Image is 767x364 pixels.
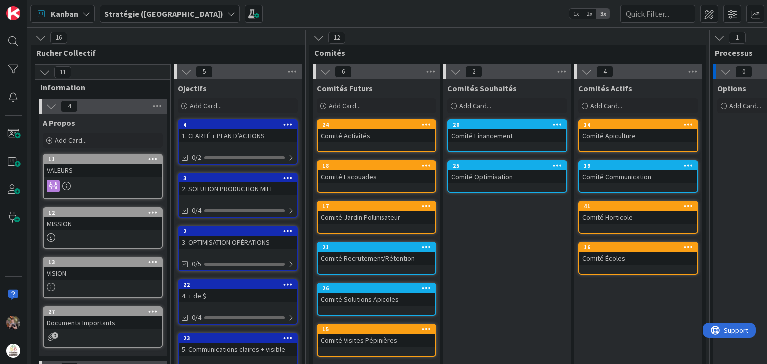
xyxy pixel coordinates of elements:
div: 3 [179,174,297,182]
a: 41Comité Horticole [578,201,698,234]
div: 23 [183,335,297,342]
span: Add Card... [190,101,222,110]
div: 26 [318,284,435,293]
a: 21Comité Recrutement/Rétention [317,242,436,275]
span: Rucher Collectif [36,48,293,58]
div: 3 [183,175,297,182]
span: Add Card... [459,101,491,110]
a: 24Comité Activités [317,119,436,152]
div: 24Comité Activités [318,120,435,142]
div: 22 [183,281,297,288]
span: 0/5 [192,259,201,269]
div: 1. CLARTÉ + PLAN D’ACTIONS [179,129,297,142]
div: 27 [44,307,162,316]
span: 0/4 [192,205,201,216]
div: 13VISION [44,258,162,280]
div: Comité Horticole [579,211,697,224]
span: 4 [61,100,78,112]
div: 23. OPTIMISATION OPÉRATIONS [179,227,297,249]
span: 2 [465,66,482,78]
span: 1 [729,32,746,44]
div: 25 [448,161,566,170]
img: FD [6,316,20,330]
span: 0/2 [192,152,201,163]
div: MISSION [44,217,162,230]
div: 24 [322,121,435,128]
div: Comité Écoles [579,252,697,265]
div: 13 [44,258,162,267]
div: 17 [318,202,435,211]
div: 18 [322,162,435,169]
span: 6 [335,66,352,78]
input: Quick Filter... [620,5,695,23]
span: 2x [583,9,596,19]
div: 41 [579,202,697,211]
div: 12 [44,208,162,217]
img: avatar [6,344,20,358]
img: Visit kanbanzone.com [6,6,20,20]
span: 0/4 [192,312,201,323]
div: 19 [579,161,697,170]
div: 26Comité Solutions Apicoles [318,284,435,306]
a: 15Comité Visites Pépinières [317,324,436,357]
b: Stratégie ([GEOGRAPHIC_DATA]) [104,9,223,19]
span: Comités Futurs [317,83,373,93]
div: 13 [48,259,162,266]
span: 0 [735,66,752,78]
div: Comité Escouades [318,170,435,183]
span: 3x [596,9,610,19]
a: 16Comité Écoles [578,242,698,275]
div: 24 [318,120,435,129]
div: 2 [183,228,297,235]
div: Comité Jardin Pollinisateur [318,211,435,224]
span: Add Card... [329,101,361,110]
div: 21 [318,243,435,252]
a: 20Comité Financement [447,119,567,152]
div: 4. + de $ [179,289,297,302]
div: 235. Communications claires + visible [179,334,297,356]
div: 12 [48,209,162,216]
span: Kanban [51,8,78,20]
a: 26Comité Solutions Apicoles [317,283,436,316]
a: 19Comité Communication [578,160,698,193]
a: 18Comité Escouades [317,160,436,193]
div: 22 [179,280,297,289]
span: Information [40,82,158,92]
div: 2. SOLUTION PRODUCTION MIEL [179,182,297,195]
a: 41. CLARTÉ + PLAN D’ACTIONS0/2 [178,119,298,165]
span: Options [717,83,746,93]
a: 27Documents Importants [43,306,163,348]
div: 224. + de $ [179,280,297,302]
span: Support [21,1,45,13]
span: Add Card... [590,101,622,110]
span: Comités Actifs [578,83,632,93]
span: 11 [54,66,71,78]
div: 25Comité Optimisation [448,161,566,183]
a: 12MISSION [43,207,163,249]
div: Comité Visites Pépinières [318,334,435,347]
div: Comité Optimisation [448,170,566,183]
div: 2 [179,227,297,236]
div: Comité Solutions Apicoles [318,293,435,306]
a: 25Comité Optimisation [447,160,567,193]
div: 17 [322,203,435,210]
div: 16 [584,244,697,251]
div: Comité Financement [448,129,566,142]
span: Ojectifs [178,83,207,93]
div: VISION [44,267,162,280]
div: VALEURS [44,164,162,177]
span: 5 [196,66,213,78]
span: Add Card... [55,136,87,145]
div: 11 [48,156,162,163]
div: 23 [179,334,297,343]
a: 17Comité Jardin Pollinisateur [317,201,436,234]
div: 15 [318,325,435,334]
span: 2 [52,332,58,339]
div: 41Comité Horticole [579,202,697,224]
div: 14Comité Apiculture [579,120,697,142]
div: 32. SOLUTION PRODUCTION MIEL [179,174,297,195]
div: 21Comité Recrutement/Rétention [318,243,435,265]
div: 17Comité Jardin Pollinisateur [318,202,435,224]
div: 18 [318,161,435,170]
a: 14Comité Apiculture [578,119,698,152]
